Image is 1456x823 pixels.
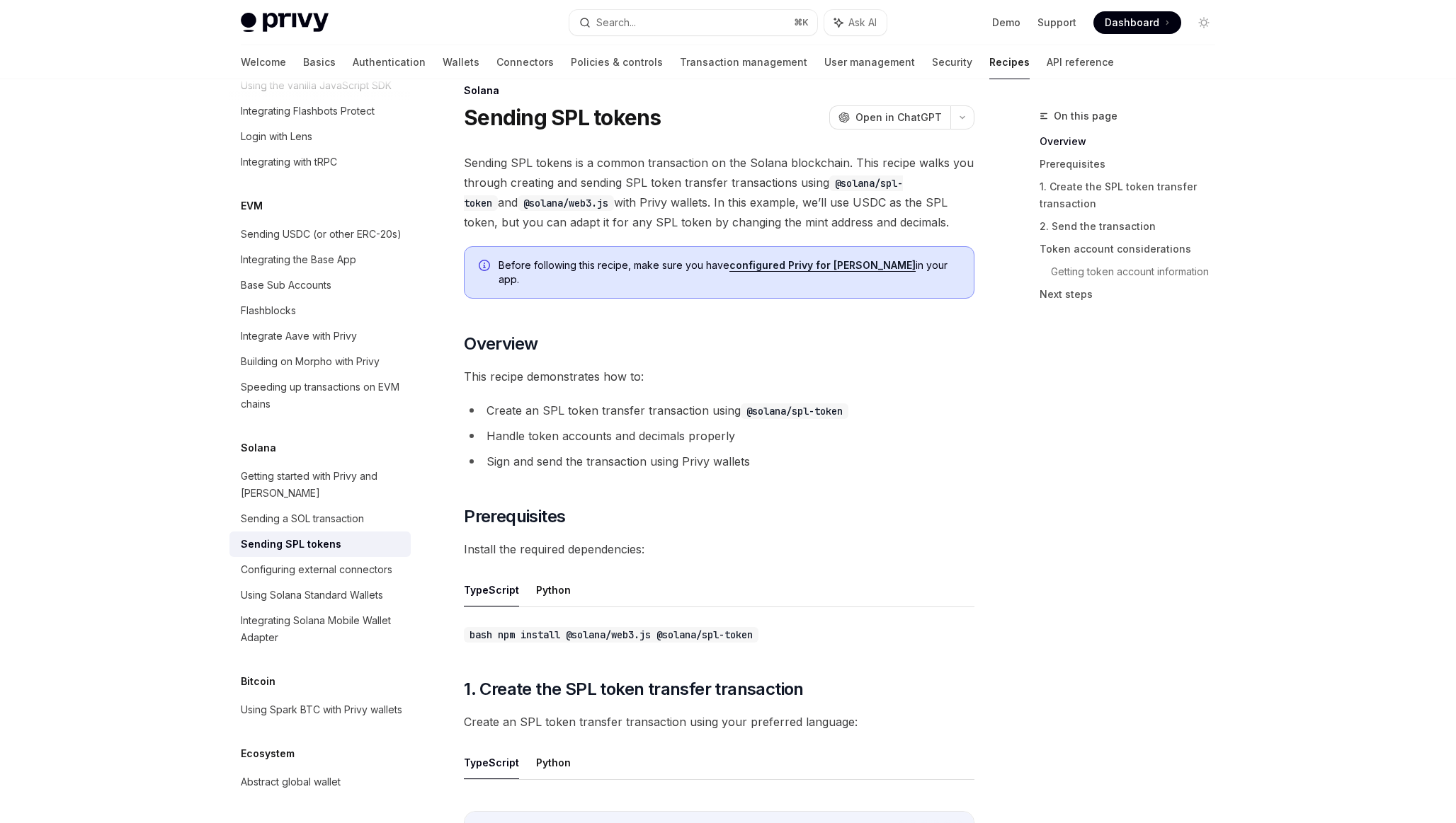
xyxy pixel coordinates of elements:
[464,746,519,779] button: TypeScript
[855,110,942,125] span: Open in ChatGPT
[241,673,275,690] h5: Bitcoin
[680,45,807,79] a: Transaction management
[229,349,411,374] a: Building on Morpho with Privy
[229,506,411,531] a: Sending a SOL transaction
[229,464,411,506] a: Getting started with Privy and [PERSON_NAME]
[829,105,950,130] button: Open in ChatGPT
[229,149,411,175] a: Integrating with tRPC
[241,45,286,79] a: Welcome
[1040,215,1227,238] a: 2. Send the transaction
[229,374,411,417] a: Speeding up transactions on EVM chains
[464,539,974,559] span: Install the required dependencies:
[229,323,411,349] a: Integrate Aave with Privy
[496,45,554,79] a: Connectors
[794,17,809,28] span: ⌘ K
[824,10,887,35] button: Ask AI
[303,45,336,79] a: Basics
[729,259,916,272] a: configured Privy for [PERSON_NAME]
[569,10,817,35] button: Search...⌘K
[241,251,356,268] div: Integrating the Base App
[241,277,331,294] div: Base Sub Accounts
[464,451,974,471] li: Sign and send the transaction using Privy wallets
[229,298,411,323] a: Flashblocks
[932,45,972,79] a: Security
[464,333,538,355] span: Overview
[241,103,375,120] div: Integrating Flashbots Protect
[229,557,411,582] a: Configuring external connectors
[464,84,974,98] div: Solana
[1040,130,1227,153] a: Overview
[479,260,493,274] svg: Info
[464,573,519,606] button: TypeScript
[464,426,974,446] li: Handle token accounts and decimals properly
[464,153,974,232] span: Sending SPL tokens is a common transaction on the Solana blockchain. This recipe walks you throug...
[1093,11,1181,34] a: Dashboard
[596,14,636,31] div: Search...
[241,128,312,145] div: Login with Lens
[229,769,411,795] a: Abstract global wallet
[241,510,364,527] div: Sending a SOL transaction
[229,697,411,723] a: Using Spark BTC with Privy wallets
[741,403,848,419] code: @solana/spl-token
[1193,11,1215,34] button: Toggle dark mode
[499,258,960,287] span: Before following this recipe, make sure you have in your app.
[241,302,296,319] div: Flashblocks
[241,612,402,646] div: Integrating Solana Mobile Wallet Adapter
[241,328,357,345] div: Integrate Aave with Privy
[824,45,915,79] a: User management
[241,353,380,370] div: Building on Morpho with Privy
[1040,153,1227,175] a: Prerequisites
[848,16,877,30] span: Ask AI
[464,401,974,420] li: Create an SPL token transfer transaction using
[1051,260,1227,283] a: Getting token account information
[536,573,571,606] button: Python
[241,226,402,243] div: Sending USDC (or other ERC-20s)
[1047,45,1114,79] a: API reference
[241,439,276,456] h5: Solana
[229,221,411,247] a: Sending USDC (or other ERC-20s)
[241,154,337,171] div: Integrating with tRPC
[989,45,1030,79] a: Recipes
[536,746,571,779] button: Python
[443,45,479,79] a: Wallets
[464,627,758,643] code: bash npm install @solana/web3.js @solana/spl-token
[241,379,402,413] div: Speeding up transactions on EVM chains
[571,45,663,79] a: Policies & controls
[1040,175,1227,215] a: 1. Create the SPL token transfer transaction
[464,712,974,732] span: Create an SPL token transfer transaction using your preferred language:
[241,701,402,718] div: Using Spark BTC with Privy wallets
[229,608,411,650] a: Integrating Solana Mobile Wallet Adapter
[1105,16,1159,30] span: Dashboard
[464,105,661,130] h1: Sending SPL tokens
[229,531,411,557] a: Sending SPL tokens
[1054,108,1117,125] span: On this page
[464,505,565,528] span: Prerequisites
[241,561,392,578] div: Configuring external connectors
[229,98,411,124] a: Integrating Flashbots Protect
[241,773,341,790] div: Abstract global wallet
[241,536,341,553] div: Sending SPL tokens
[241,745,295,762] h5: Ecosystem
[229,247,411,272] a: Integrating the Base App
[241,197,263,214] h5: EVM
[353,45,426,79] a: Authentication
[1037,16,1076,30] a: Support
[992,16,1020,30] a: Demo
[464,678,804,701] span: 1. Create the SPL token transfer transaction
[229,582,411,608] a: Using Solana Standard Wallets
[464,367,974,386] span: This recipe demonstrates how to:
[229,124,411,149] a: Login with Lens
[241,13,329,33] img: light logo
[241,468,402,502] div: Getting started with Privy and [PERSON_NAME]
[229,272,411,298] a: Base Sub Accounts
[241,587,383,604] div: Using Solana Standard Wallets
[1040,238,1227,260] a: Token account considerations
[1040,283,1227,306] a: Next steps
[518,195,614,211] code: @solana/web3.js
